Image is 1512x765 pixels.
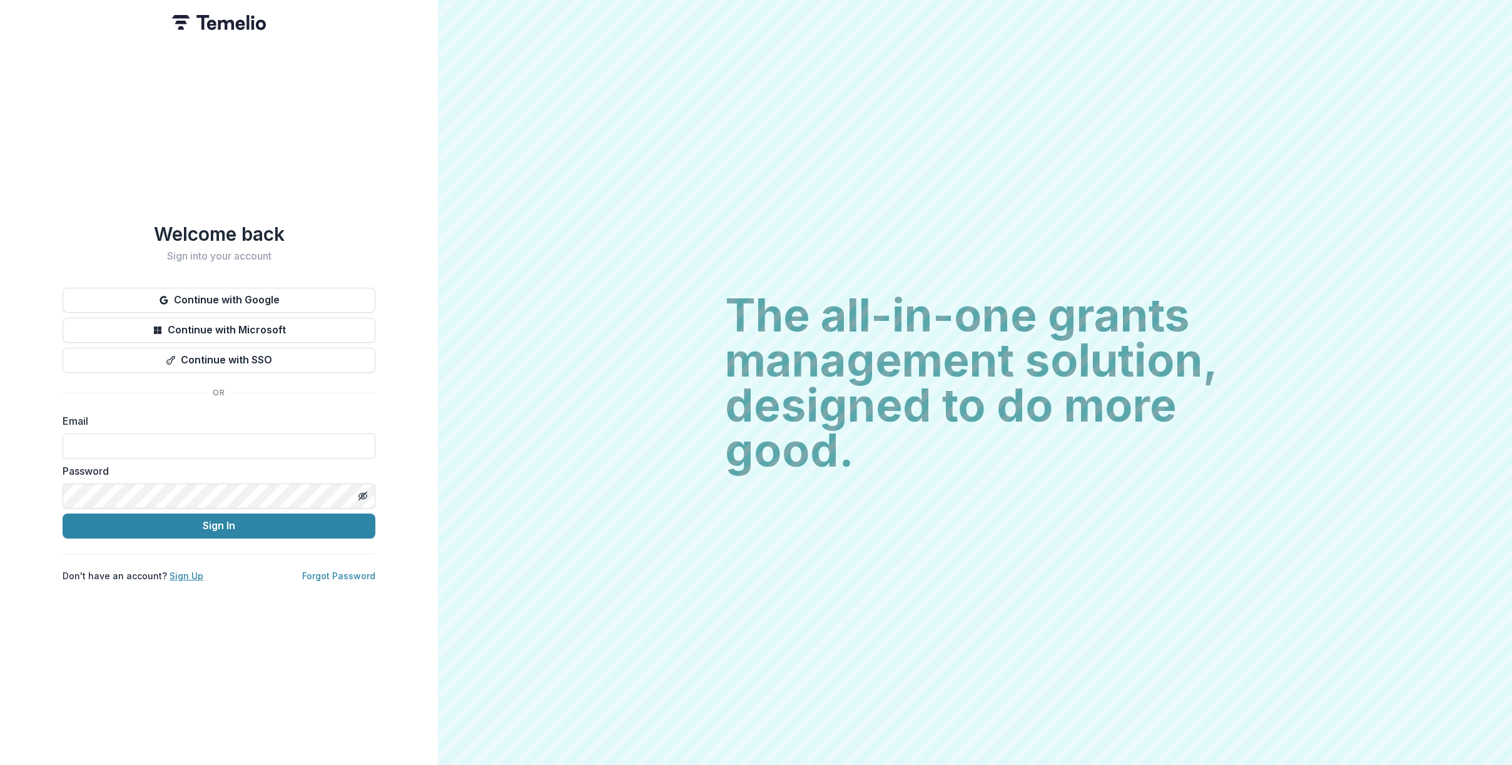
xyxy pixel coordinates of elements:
label: Email [63,413,368,428]
button: Sign In [63,514,375,539]
button: Toggle password visibility [353,486,373,506]
a: Sign Up [170,570,203,581]
a: Forgot Password [302,570,375,581]
p: Don't have an account? [63,569,203,582]
button: Continue with Google [63,288,375,313]
button: Continue with SSO [63,348,375,373]
label: Password [63,464,368,479]
h2: Sign into your account [63,250,375,262]
img: Temelio [172,15,266,30]
h1: Welcome back [63,223,375,245]
button: Continue with Microsoft [63,318,375,343]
